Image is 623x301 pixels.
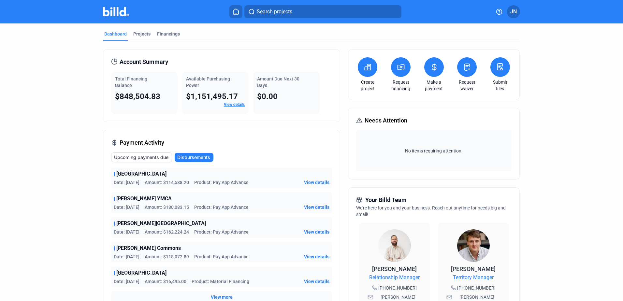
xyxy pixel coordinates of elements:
a: Request waiver [456,79,478,92]
span: Account Summary [120,57,168,66]
span: [PHONE_NUMBER] [378,285,417,291]
a: Request financing [389,79,412,92]
button: View more [211,294,233,300]
span: $1,151,495.17 [186,92,238,101]
span: $0.00 [257,92,278,101]
span: Product: Pay App Advance [194,204,249,210]
span: JN [510,8,517,16]
div: Dashboard [104,31,127,37]
span: Product: Pay App Advance [194,253,249,260]
div: Projects [133,31,151,37]
span: Product: Pay App Advance [194,229,249,235]
span: Territory Manager [453,274,494,281]
a: Submit files [489,79,512,92]
button: View details [304,278,329,285]
button: Disbursements [175,153,213,162]
span: Relationship Manager [369,274,420,281]
span: Disbursements [177,154,210,161]
span: [PERSON_NAME] [451,265,496,272]
span: Amount: $130,083.15 [145,204,189,210]
a: Create project [356,79,379,92]
span: Total Financing Balance [115,76,147,88]
img: Billd Company Logo [103,7,129,16]
span: Search projects [257,8,292,16]
span: Upcoming payments due [114,154,168,161]
span: [GEOGRAPHIC_DATA] [116,269,167,277]
span: Product: Material Financing [192,278,249,285]
span: $848,504.83 [115,92,160,101]
button: View details [304,179,329,186]
span: Amount: $118,072.89 [145,253,189,260]
div: Financings [157,31,180,37]
a: Make a payment [423,79,445,92]
a: View details [224,102,245,107]
span: Your Billd Team [365,195,407,205]
span: [PERSON_NAME] Commons [116,244,181,252]
span: Date: [DATE] [114,278,139,285]
span: Date: [DATE] [114,204,139,210]
span: Available Purchasing Power [186,76,230,88]
span: Date: [DATE] [114,179,139,186]
img: Relationship Manager [378,229,411,262]
span: [PERSON_NAME] YMCA [116,195,172,203]
span: We're here for you and your business. Reach out anytime for needs big and small! [356,205,506,217]
span: Amount: $114,588.20 [145,179,189,186]
span: No items requiring attention. [359,148,509,154]
button: View details [304,229,329,235]
button: View details [304,204,329,210]
span: Payment Activity [120,138,164,147]
span: Amount: $162,224.24 [145,229,189,235]
span: [PERSON_NAME] [372,265,417,272]
span: Amount Due Next 30 Days [257,76,299,88]
button: Upcoming payments due [111,152,172,162]
button: View details [304,253,329,260]
button: Search projects [244,5,401,18]
button: JN [507,5,520,18]
span: Amount: $16,495.00 [145,278,186,285]
span: Date: [DATE] [114,253,139,260]
span: Date: [DATE] [114,229,139,235]
span: Product: Pay App Advance [194,179,249,186]
span: [PERSON_NAME][GEOGRAPHIC_DATA] [116,220,206,227]
img: Territory Manager [457,229,490,262]
span: [GEOGRAPHIC_DATA] [116,170,167,178]
span: Needs Attention [365,116,407,125]
span: [PHONE_NUMBER] [457,285,496,291]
